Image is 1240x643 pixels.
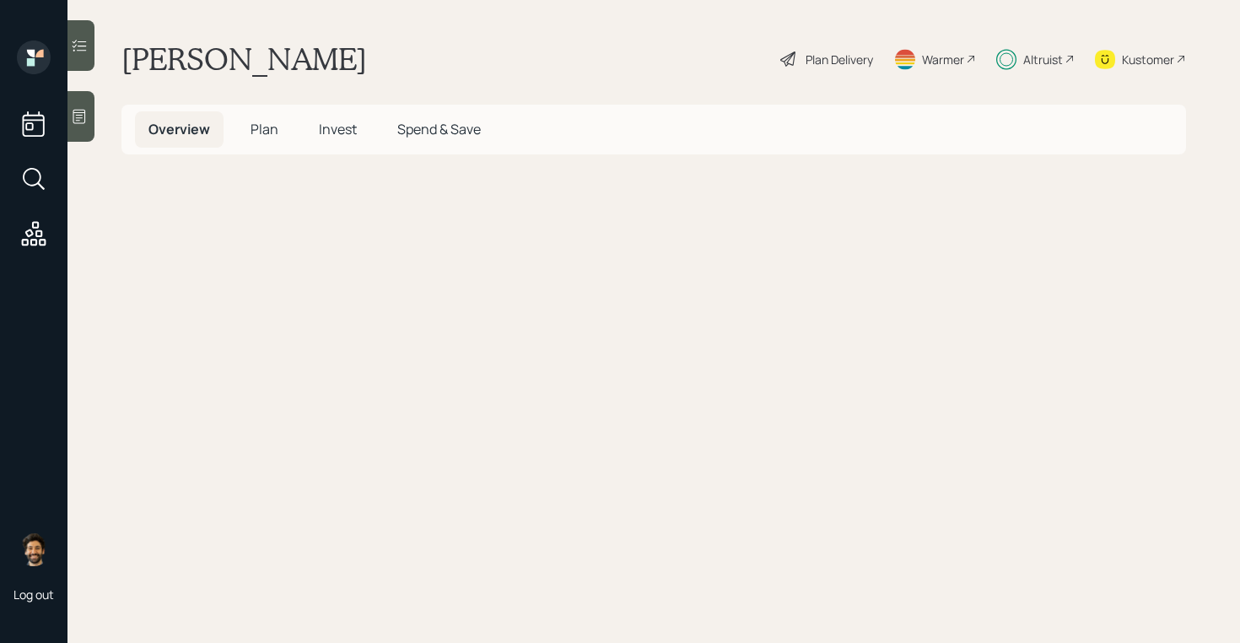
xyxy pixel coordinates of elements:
[806,51,873,68] div: Plan Delivery
[1122,51,1174,68] div: Kustomer
[251,120,278,138] span: Plan
[397,120,481,138] span: Spend & Save
[17,532,51,566] img: eric-schwartz-headshot.png
[148,120,210,138] span: Overview
[13,586,54,602] div: Log out
[121,41,367,78] h1: [PERSON_NAME]
[319,120,357,138] span: Invest
[1023,51,1063,68] div: Altruist
[922,51,964,68] div: Warmer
